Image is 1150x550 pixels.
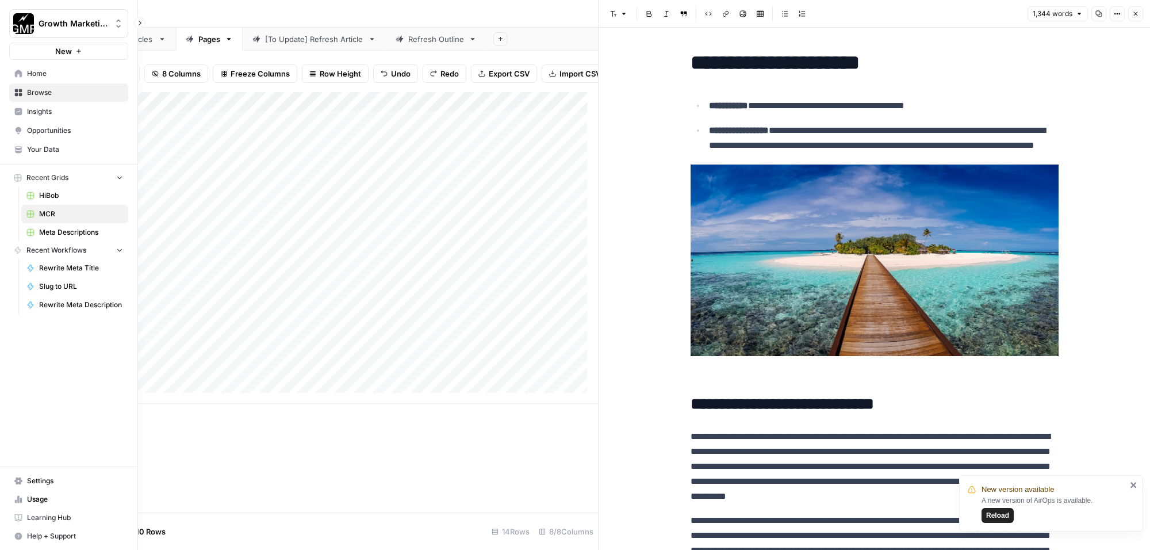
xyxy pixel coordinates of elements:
[9,490,128,509] a: Usage
[21,205,128,223] a: MCR
[986,510,1009,521] span: Reload
[231,68,290,79] span: Freeze Columns
[198,33,220,45] div: Pages
[9,527,128,545] button: Help + Support
[9,83,128,102] a: Browse
[176,28,243,51] a: Pages
[27,513,123,523] span: Learning Hub
[489,68,530,79] span: Export CSV
[408,33,464,45] div: Refresh Outline
[21,186,128,205] a: HiBob
[386,28,486,51] a: Refresh Outline
[9,9,128,38] button: Workspace: Growth Marketing Pro
[9,472,128,490] a: Settings
[559,68,601,79] span: Import CSV
[21,259,128,277] a: Rewrite Meta Title
[1028,6,1088,21] button: 1,344 words
[27,144,123,155] span: Your Data
[9,169,128,186] button: Recent Grids
[9,121,128,140] a: Opportunities
[9,509,128,527] a: Learning Hub
[39,263,123,273] span: Rewrite Meta Title
[27,125,123,136] span: Opportunities
[120,526,166,537] span: Add 10 Rows
[265,33,363,45] div: [To Update] Refresh Article
[39,300,123,310] span: Rewrite Meta Description
[373,64,418,83] button: Undo
[39,190,123,201] span: HiBob
[320,68,361,79] span: Row Height
[9,102,128,121] a: Insights
[423,64,466,83] button: Redo
[21,223,128,242] a: Meta Descriptions
[21,277,128,296] a: Slug to URL
[39,209,123,219] span: MCR
[27,106,123,117] span: Insights
[391,68,411,79] span: Undo
[26,245,86,255] span: Recent Workflows
[542,64,608,83] button: Import CSV
[39,227,123,238] span: Meta Descriptions
[982,495,1126,523] div: A new version of AirOps is available.
[440,68,459,79] span: Redo
[9,140,128,159] a: Your Data
[39,18,108,29] span: Growth Marketing Pro
[534,522,598,541] div: 8/8 Columns
[27,531,123,541] span: Help + Support
[162,68,201,79] span: 8 Columns
[27,476,123,486] span: Settings
[471,64,537,83] button: Export CSV
[27,87,123,98] span: Browse
[1130,480,1138,490] button: close
[27,494,123,505] span: Usage
[9,242,128,259] button: Recent Workflows
[9,43,128,60] button: New
[1033,9,1072,19] span: 1,344 words
[982,508,1014,523] button: Reload
[144,64,208,83] button: 8 Columns
[21,296,128,314] a: Rewrite Meta Description
[302,64,369,83] button: Row Height
[9,64,128,83] a: Home
[982,484,1054,495] span: New version available
[39,281,123,292] span: Slug to URL
[13,13,34,34] img: Growth Marketing Pro Logo
[55,45,72,57] span: New
[243,28,386,51] a: [To Update] Refresh Article
[27,68,123,79] span: Home
[26,173,68,183] span: Recent Grids
[213,64,297,83] button: Freeze Columns
[487,522,534,541] div: 14 Rows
